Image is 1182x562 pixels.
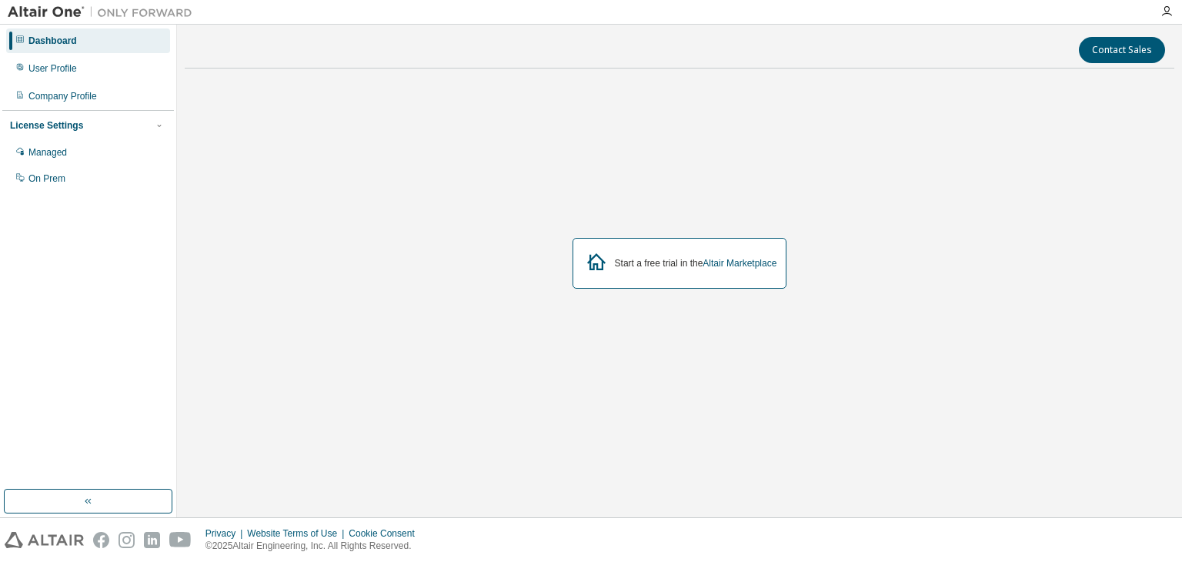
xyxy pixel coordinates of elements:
[205,540,424,553] p: © 2025 Altair Engineering, Inc. All Rights Reserved.
[28,90,97,102] div: Company Profile
[93,532,109,548] img: facebook.svg
[28,35,77,47] div: Dashboard
[703,258,776,269] a: Altair Marketplace
[205,527,247,540] div: Privacy
[5,532,84,548] img: altair_logo.svg
[144,532,160,548] img: linkedin.svg
[169,532,192,548] img: youtube.svg
[10,119,83,132] div: License Settings
[28,172,65,185] div: On Prem
[119,532,135,548] img: instagram.svg
[349,527,423,540] div: Cookie Consent
[247,527,349,540] div: Website Terms of Use
[8,5,200,20] img: Altair One
[28,62,77,75] div: User Profile
[28,146,67,159] div: Managed
[615,257,777,269] div: Start a free trial in the
[1079,37,1165,63] button: Contact Sales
